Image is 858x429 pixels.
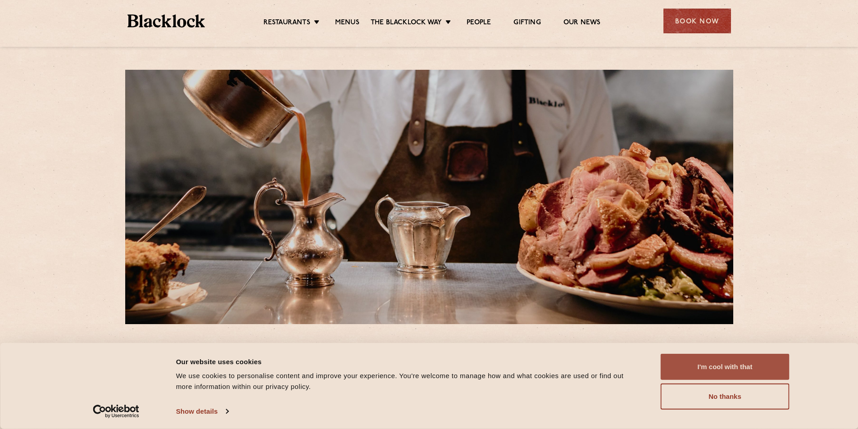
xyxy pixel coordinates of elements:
[661,354,790,380] button: I'm cool with that
[513,18,540,28] a: Gifting
[176,405,228,418] a: Show details
[77,405,155,418] a: Usercentrics Cookiebot - opens in a new window
[563,18,601,28] a: Our News
[176,356,640,367] div: Our website uses cookies
[335,18,359,28] a: Menus
[127,14,205,27] img: BL_Textured_Logo-footer-cropped.svg
[371,18,442,28] a: The Blacklock Way
[263,18,310,28] a: Restaurants
[661,384,790,410] button: No thanks
[467,18,491,28] a: People
[663,9,731,33] div: Book Now
[176,370,640,392] div: We use cookies to personalise content and improve your experience. You're welcome to manage how a...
